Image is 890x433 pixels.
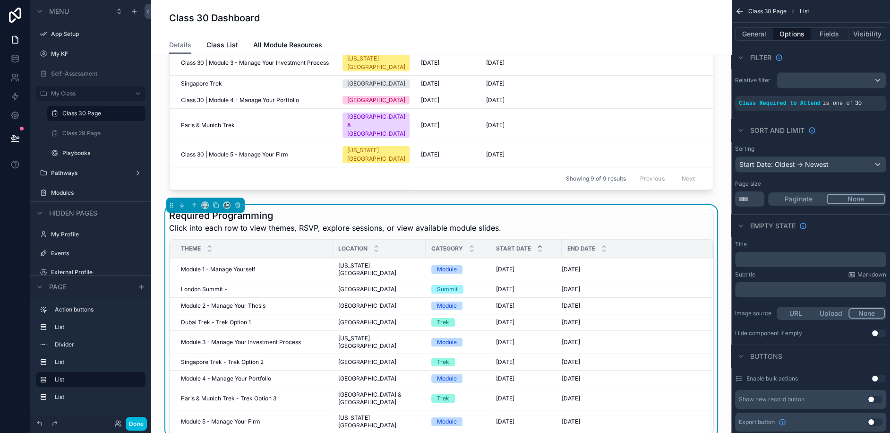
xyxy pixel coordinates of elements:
[739,396,804,403] div: Show new record button
[55,341,138,348] label: Divider
[735,252,886,267] div: scrollable content
[496,302,514,310] span: [DATE]
[49,282,66,292] span: Page
[338,286,396,293] span: [GEOGRAPHIC_DATA]
[338,319,420,326] a: [GEOGRAPHIC_DATA]
[813,308,849,319] button: Upload
[431,338,485,346] a: Module
[496,358,556,366] a: [DATE]
[562,302,702,310] a: [DATE]
[51,70,140,78] label: Self-Assessment
[565,175,625,182] span: Showing 9 of 9 results
[855,100,862,107] span: 30
[169,40,191,50] span: Details
[51,50,140,58] label: My KF
[55,306,138,313] label: Action buttons
[735,27,773,41] button: General
[567,245,595,252] span: End Date
[55,358,138,366] label: List
[750,126,804,135] span: Sort And Limit
[62,130,140,137] a: Class 29 Page
[496,319,514,326] span: [DATE]
[562,338,580,346] span: [DATE]
[181,338,301,346] span: Module 3 - Manage Your Investment Process
[181,286,227,293] span: London Summit -
[735,77,773,84] label: Relative filter
[169,36,191,54] a: Details
[338,414,420,429] a: [US_STATE][GEOGRAPHIC_DATA]
[30,298,151,414] div: scrollable content
[338,286,420,293] a: [GEOGRAPHIC_DATA]
[253,40,322,50] span: All Module Resources
[431,417,485,426] a: Module
[822,100,853,107] span: is one of
[181,375,271,382] span: Module 4 - Manage Your Portfolio
[496,302,556,310] a: [DATE]
[735,271,755,278] label: Subtitle
[770,194,827,204] button: Paginate
[496,338,556,346] a: [DATE]
[739,100,821,107] span: Class Required to Attend
[62,149,140,157] label: Playbooks
[181,358,264,366] span: Singapore Trek - Trek Option 2
[51,231,140,238] label: My Profile
[735,282,886,297] div: scrollable content
[496,358,514,366] span: [DATE]
[431,358,485,366] a: Trek
[437,417,457,426] div: Module
[746,375,798,382] label: Enable bulk actions
[562,418,702,425] a: [DATE]
[496,395,556,402] a: [DATE]
[55,376,138,383] label: List
[206,36,238,55] a: Class List
[437,318,449,327] div: Trek
[206,40,238,50] span: Class List
[748,8,787,15] span: Class 30 Page
[750,221,796,231] span: Empty state
[431,285,485,294] a: Summit
[181,395,276,402] span: Paris & Munich Trek - Trek Option 3
[181,266,255,273] span: Module 1 - Manage Yourself
[437,358,449,366] div: Trek
[778,308,813,319] button: URL
[773,27,811,41] button: Options
[253,36,322,55] a: All Module Resources
[51,250,140,257] label: Events
[51,169,127,177] label: Pathways
[437,302,457,310] div: Module
[562,302,580,310] span: [DATE]
[496,418,556,425] a: [DATE]
[562,375,580,382] span: [DATE]
[496,375,556,382] a: [DATE]
[750,352,782,361] span: Buttons
[431,374,485,383] a: Module
[562,418,580,425] span: [DATE]
[338,375,420,382] a: [GEOGRAPHIC_DATA]
[51,90,127,97] a: My Class
[562,266,702,273] a: [DATE]
[431,245,463,252] span: Category
[496,286,514,293] span: [DATE]
[811,27,849,41] button: Fields
[181,319,327,326] a: Dubai Trek - Trek Option 1
[181,395,327,402] a: Paris & Munich Trek - Trek Option 3
[800,8,809,15] span: List
[62,110,140,117] label: Class 30 Page
[562,395,580,402] span: [DATE]
[55,323,138,331] label: List
[857,271,886,278] span: Markdown
[496,418,514,425] span: [DATE]
[562,375,702,382] a: [DATE]
[848,271,886,278] a: Markdown
[181,302,327,310] a: Module 2 - Manage Your Thesis
[562,286,702,293] a: [DATE]
[338,375,396,382] span: [GEOGRAPHIC_DATA]
[181,375,327,382] a: Module 4 - Manage Your Portfolio
[181,302,265,310] span: Module 2 - Manage Your Thesis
